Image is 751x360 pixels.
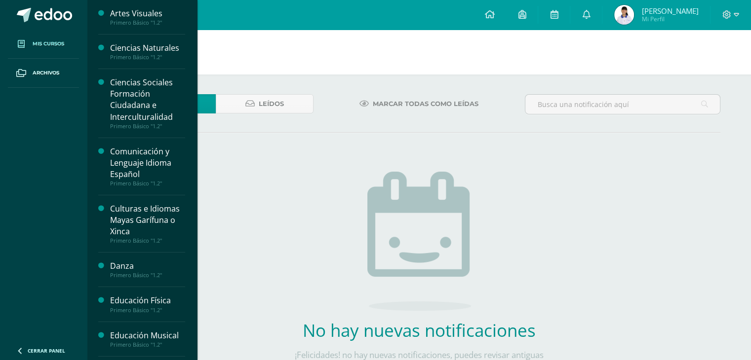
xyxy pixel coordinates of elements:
[373,95,478,113] span: Marcar todas como leídas
[110,42,185,61] a: Ciencias NaturalesPrimero Básico "1.2"
[8,30,79,59] a: Mis cursos
[110,180,185,187] div: Primero Básico "1.2"
[28,347,65,354] span: Cerrar panel
[216,94,314,113] a: Leídos
[110,260,185,279] a: DanzaPrimero Básico "1.2"
[347,94,491,113] a: Marcar todas como leídas
[110,237,185,244] div: Primero Básico "1.2"
[110,341,185,348] div: Primero Básico "1.2"
[614,5,634,25] img: a870b3e5c06432351c4097df98eac26b.png
[110,330,185,348] a: Educación MusicalPrimero Básico "1.2"
[8,59,79,88] a: Archivos
[110,123,185,130] div: Primero Básico "1.2"
[110,330,185,341] div: Educación Musical
[110,77,185,129] a: Ciencias Sociales Formación Ciudadana e InterculturalidadPrimero Básico "1.2"
[110,295,185,306] div: Educación Física
[33,69,59,77] span: Archivos
[110,203,185,237] div: Culturas e Idiomas Mayas Garífuna o Xinca
[110,295,185,313] a: Educación FísicaPrimero Básico "1.2"
[110,203,185,244] a: Culturas e Idiomas Mayas Garífuna o XincaPrimero Básico "1.2"
[33,40,64,48] span: Mis cursos
[641,15,698,23] span: Mi Perfil
[110,272,185,279] div: Primero Básico "1.2"
[110,8,185,19] div: Artes Visuales
[641,6,698,16] span: [PERSON_NAME]
[110,8,185,26] a: Artes VisualesPrimero Básico "1.2"
[110,146,185,187] a: Comunicación y Lenguaje Idioma EspañolPrimero Básico "1.2"
[110,54,185,61] div: Primero Básico "1.2"
[259,95,284,113] span: Leídos
[110,260,185,272] div: Danza
[110,19,185,26] div: Primero Básico "1.2"
[274,319,565,342] h2: No hay nuevas notificaciones
[367,172,471,311] img: no_activities.png
[110,307,185,314] div: Primero Básico "1.2"
[110,42,185,54] div: Ciencias Naturales
[525,95,720,114] input: Busca una notificación aquí
[110,146,185,180] div: Comunicación y Lenguaje Idioma Español
[110,77,185,122] div: Ciencias Sociales Formación Ciudadana e Interculturalidad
